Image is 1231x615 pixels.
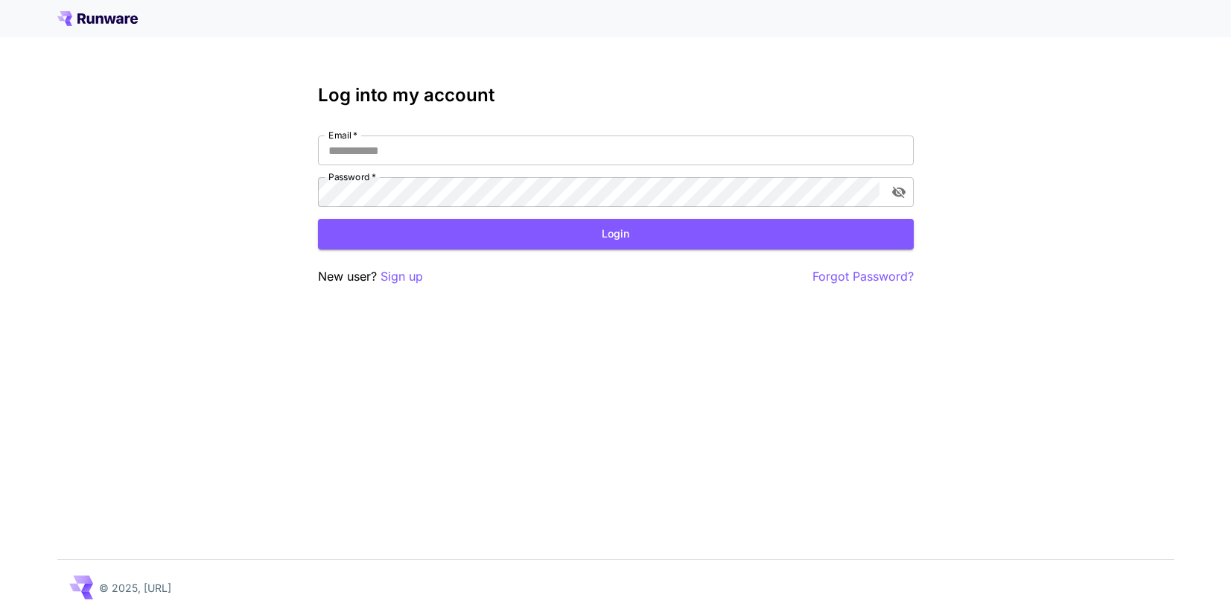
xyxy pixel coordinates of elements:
[318,219,914,249] button: Login
[318,85,914,106] h3: Log into my account
[328,171,376,183] label: Password
[328,129,357,141] label: Email
[812,267,914,286] button: Forgot Password?
[318,267,423,286] p: New user?
[885,179,912,205] button: toggle password visibility
[381,267,423,286] button: Sign up
[99,580,171,596] p: © 2025, [URL]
